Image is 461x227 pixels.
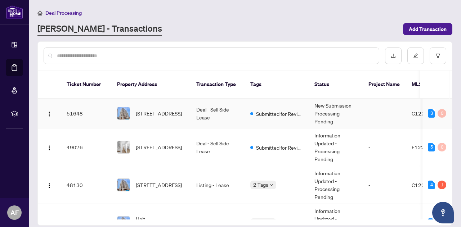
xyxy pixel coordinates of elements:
div: 0 [438,143,446,151]
th: Ticket Number [61,71,111,99]
button: download [385,47,402,64]
span: edit [413,53,418,58]
button: Open asap [432,202,454,223]
th: Project Name [363,71,406,99]
th: MLS # [406,71,449,99]
button: Logo [44,179,55,191]
span: home [37,10,42,15]
td: 49076 [61,128,111,166]
button: Add Transaction [403,23,452,35]
div: 3 [428,218,435,227]
span: AF [10,208,19,218]
div: 1 [438,181,446,189]
th: Transaction Type [191,71,245,99]
span: [STREET_ADDRESS] [136,143,182,151]
td: Deal - Sell Side Lease [191,128,245,166]
img: thumbnail-img [117,141,130,153]
th: Status [309,71,363,99]
span: Submitted for Review [256,110,303,118]
button: edit [407,47,424,64]
span: [STREET_ADDRESS] [136,181,182,189]
td: Information Updated - Processing Pending [309,128,363,166]
img: Logo [46,111,52,117]
td: 51648 [61,99,111,128]
img: thumbnail-img [117,179,130,191]
img: Logo [46,145,52,151]
th: Tags [245,71,309,99]
td: - [363,128,406,166]
button: Logo [44,108,55,119]
div: 3 [428,109,435,118]
td: - [363,99,406,128]
button: filter [430,47,446,64]
td: New Submission - Processing Pending [309,99,363,128]
div: 0 [438,109,446,118]
img: thumbnail-img [117,107,130,119]
td: 48130 [61,166,111,204]
img: Logo [46,183,52,189]
div: 5 [428,143,435,151]
span: filter [435,53,440,58]
span: Add Transaction [409,23,447,35]
span: C12279078 [412,182,441,188]
span: E12260236 [412,144,440,150]
td: - [363,166,406,204]
span: down [270,183,273,187]
span: 2 Tags [253,181,268,189]
span: [STREET_ADDRESS] [136,109,182,117]
span: download [391,53,396,58]
span: Submitted for Review [256,144,303,151]
span: Deal Processing [45,10,82,16]
th: Property Address [111,71,191,99]
a: [PERSON_NAME] - Transactions [37,23,162,36]
td: Deal - Sell Side Lease [191,99,245,128]
img: logo [6,5,23,19]
button: Logo [44,141,55,153]
span: C12279078 [412,110,441,117]
span: 2 Tags [253,218,268,227]
td: Information Updated - Processing Pending [309,166,363,204]
div: 4 [428,181,435,189]
td: Listing - Lease [191,166,245,204]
